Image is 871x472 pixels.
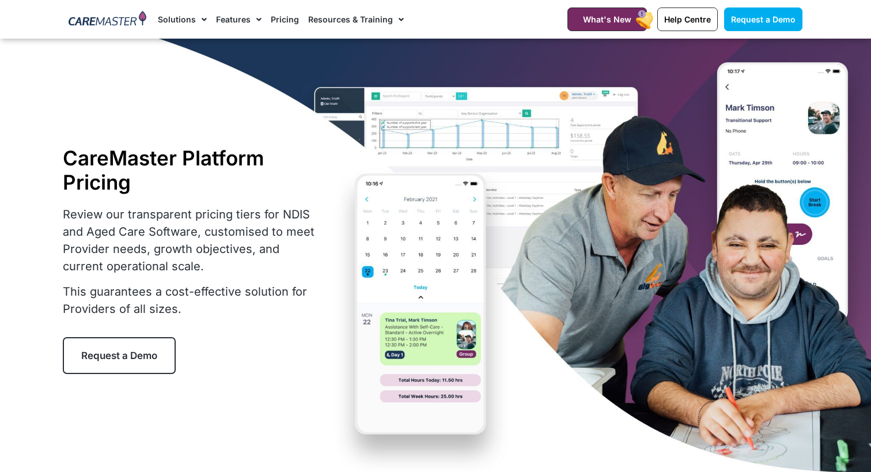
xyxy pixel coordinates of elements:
p: This guarantees a cost-effective solution for Providers of all sizes. [63,283,322,318]
span: Request a Demo [81,350,157,361]
span: Request a Demo [731,14,796,24]
a: Help Centre [657,7,718,31]
a: Request a Demo [63,337,176,374]
span: Help Centre [664,14,711,24]
a: What's New [567,7,647,31]
span: What's New [583,14,631,24]
img: CareMaster Logo [69,11,146,28]
a: Request a Demo [724,7,802,31]
p: Review our transparent pricing tiers for NDIS and Aged Care Software, customised to meet Provider... [63,206,322,275]
h1: CareMaster Platform Pricing [63,146,322,194]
